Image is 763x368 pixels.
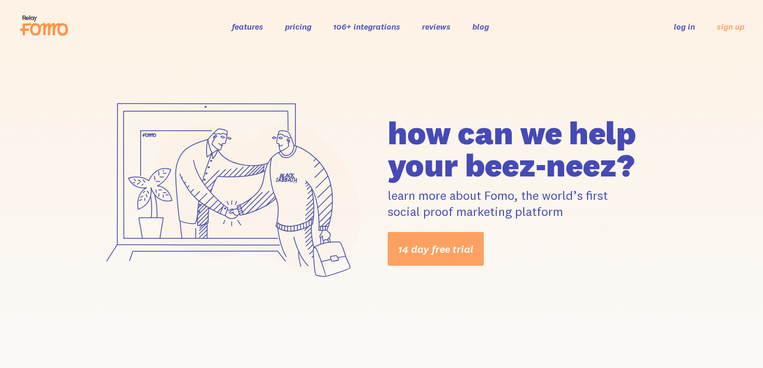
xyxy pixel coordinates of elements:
a: log in [674,21,695,32]
a: features [232,21,263,32]
a: 106+ integrations [333,21,400,32]
a: sign up [717,21,744,32]
a: 14 day free trial [388,232,484,266]
p: learn more about Fomo, the world’s first social proof marketing platform [388,187,671,220]
a: blog [472,21,489,32]
a: pricing [285,21,311,32]
h1: how can we help your beez-neez? [388,117,671,181]
a: reviews [422,21,451,32]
